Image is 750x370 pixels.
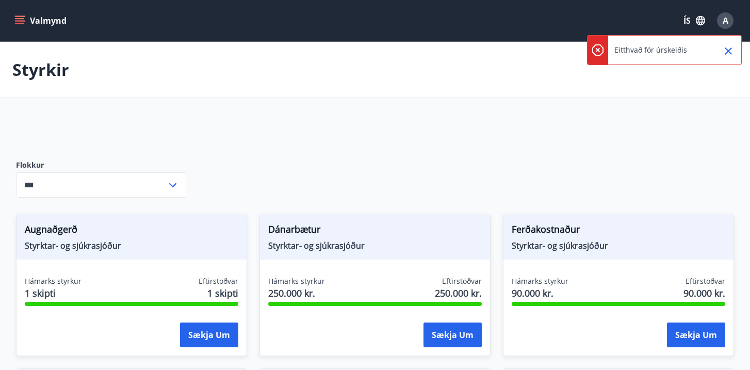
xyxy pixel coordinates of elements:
button: A [713,8,738,33]
span: Hámarks styrkur [25,276,81,286]
span: Hámarks styrkur [268,276,325,286]
span: Eftirstöðvar [686,276,725,286]
button: menu [12,11,71,30]
p: Styrkir [12,58,69,81]
span: 90.000 kr. [512,286,568,300]
span: Styrktar- og sjúkrasjóður [512,240,725,251]
span: Dánarbætur [268,222,482,240]
span: Eftirstöðvar [442,276,482,286]
button: Sækja um [423,323,482,347]
p: Eitthvað fór úrskeiðis [614,45,687,55]
span: Styrktar- og sjúkrasjóður [268,240,482,251]
span: Eftirstöðvar [199,276,238,286]
span: 250.000 kr. [268,286,325,300]
span: A [723,15,728,26]
span: 250.000 kr. [435,286,482,300]
span: 1 skipti [25,286,81,300]
button: Close [720,42,737,60]
span: 90.000 kr. [683,286,725,300]
button: Sækja um [667,323,725,347]
span: Hámarks styrkur [512,276,568,286]
span: Styrktar- og sjúkrasjóður [25,240,238,251]
span: Ferðakostnaður [512,222,725,240]
label: Flokkur [16,160,186,170]
button: ÍS [678,11,711,30]
button: Sækja um [180,323,238,347]
span: Augnaðgerð [25,222,238,240]
span: 1 skipti [207,286,238,300]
